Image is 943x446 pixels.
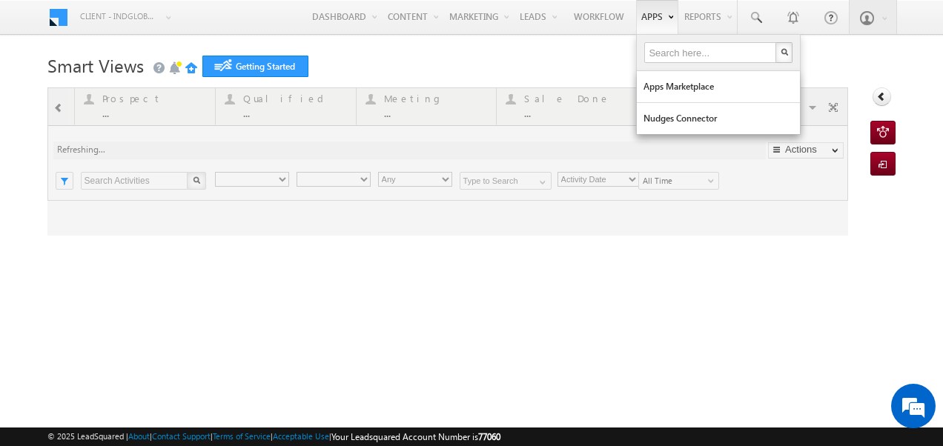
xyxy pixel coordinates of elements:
[637,103,800,134] a: Nudges Connector
[213,431,271,441] a: Terms of Service
[47,430,500,444] span: © 2025 LeadSquared | | | | |
[781,48,788,56] img: Search
[644,42,778,63] input: Search here...
[152,431,211,441] a: Contact Support
[128,431,150,441] a: About
[331,431,500,442] span: Your Leadsquared Account Number is
[202,56,308,77] a: Getting Started
[637,71,800,102] a: Apps Marketplace
[47,53,144,77] span: Smart Views
[273,431,329,441] a: Acceptable Use
[478,431,500,442] span: 77060
[80,9,158,24] span: Client - indglobal1 (77060)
